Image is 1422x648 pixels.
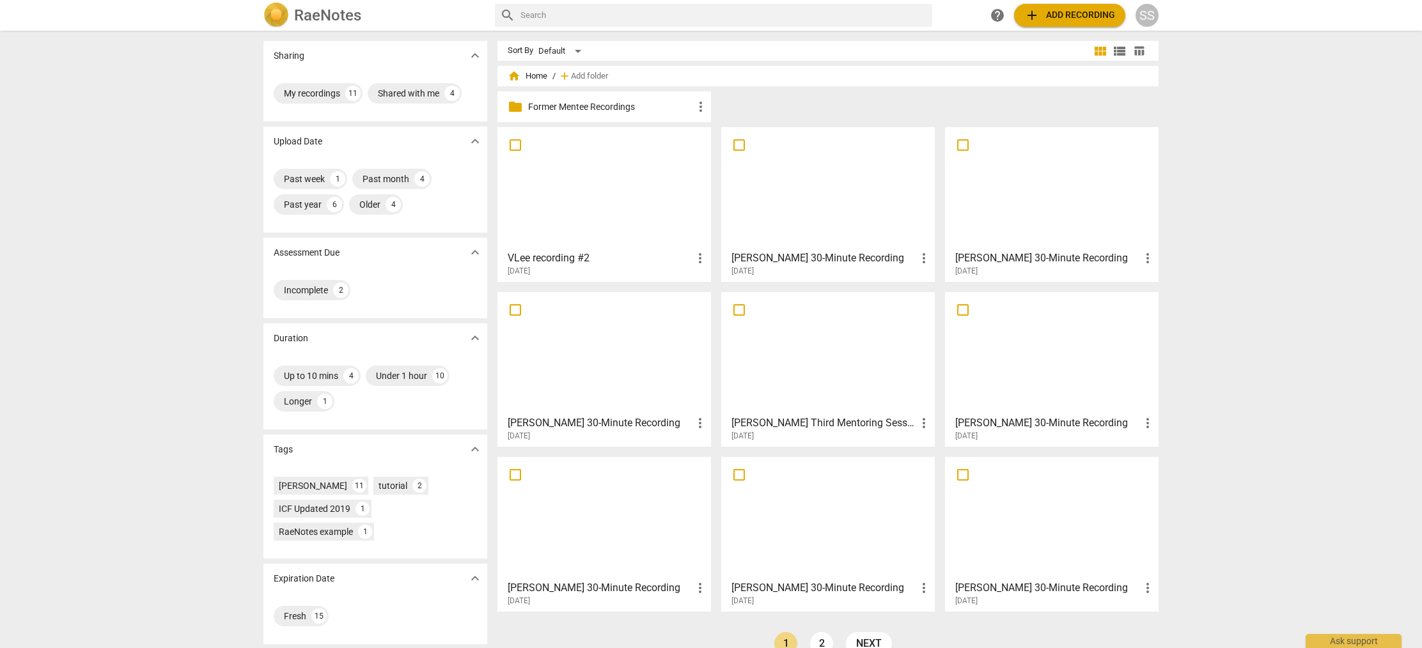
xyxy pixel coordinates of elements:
[355,502,370,516] div: 1
[386,197,401,212] div: 4
[274,49,304,63] p: Sharing
[552,72,556,81] span: /
[916,415,932,431] span: more_vert
[274,443,293,456] p: Tags
[508,431,530,442] span: [DATE]
[467,330,483,346] span: expand_more
[1091,42,1110,61] button: Tile view
[1093,43,1108,59] span: view_module
[376,369,427,382] div: Under 1 hour
[465,328,485,348] button: Show more
[986,4,1009,27] a: Help
[279,479,347,492] div: [PERSON_NAME]
[949,461,1154,606] a: [PERSON_NAME] 30-Minute Recording[DATE]
[949,132,1154,276] a: [PERSON_NAME] 30-Minute Recording[DATE]
[274,135,322,148] p: Upload Date
[502,461,707,606] a: [PERSON_NAME] 30-Minute Recording[DATE]
[311,608,327,624] div: 15
[465,132,485,151] button: Show more
[444,86,460,101] div: 4
[916,580,932,596] span: more_vert
[500,8,515,23] span: search
[467,442,483,457] span: expand_more
[955,415,1140,431] h3: Vivian Lee 30-Minute Recording
[1014,4,1125,27] button: Upload
[379,479,407,492] div: tutorial
[363,173,409,185] div: Past month
[955,596,978,606] span: [DATE]
[731,580,916,596] h3: Jenay Karlson 30-Minute Recording
[467,571,483,586] span: expand_more
[284,369,338,382] div: Up to 10 mins
[1133,45,1145,57] span: table_chart
[465,46,485,65] button: Show more
[528,100,693,114] p: Former Mentee Recordings
[274,572,334,585] p: Expiration Date
[352,479,366,493] div: 11
[284,173,325,185] div: Past week
[465,440,485,459] button: Show more
[1110,42,1129,61] button: List view
[731,431,754,442] span: [DATE]
[558,70,571,82] span: add
[916,251,932,266] span: more_vert
[726,132,930,276] a: [PERSON_NAME] 30-Minute Recording[DATE]
[274,246,340,259] p: Assessment Due
[508,415,692,431] h3: Joel Ebsworth 30-Minute Recording
[412,479,426,493] div: 2
[692,580,708,596] span: more_vert
[284,284,328,297] div: Incomplete
[467,134,483,149] span: expand_more
[359,198,380,211] div: Older
[284,198,322,211] div: Past year
[1140,251,1155,266] span: more_vert
[467,245,483,260] span: expand_more
[508,251,692,266] h3: VLee recording #2
[1024,8,1040,23] span: add
[1306,634,1402,648] div: Ask support
[955,266,978,277] span: [DATE]
[508,70,547,82] span: Home
[726,297,930,441] a: [PERSON_NAME] Third Mentoring Session Transcript[DATE]
[538,41,586,61] div: Default
[343,368,359,383] div: 4
[508,596,530,606] span: [DATE]
[692,251,708,266] span: more_vert
[955,580,1140,596] h3: Lovisa Målerin 30-Minute Recording
[414,171,430,187] div: 4
[692,415,708,431] span: more_vert
[508,70,520,82] span: home
[465,243,485,262] button: Show more
[330,171,345,187] div: 1
[502,297,707,441] a: [PERSON_NAME] 30-Minute Recording[DATE]
[1140,580,1155,596] span: more_vert
[508,580,692,596] h3: Monika Smyczek 30-Minute Recording
[520,5,927,26] input: Search
[1024,8,1115,23] span: Add recording
[731,266,754,277] span: [DATE]
[358,525,372,539] div: 1
[731,415,916,431] h3: Sarah P Third Mentoring Session Transcript
[1112,43,1127,59] span: view_list
[327,197,342,212] div: 6
[502,132,707,276] a: VLee recording #2[DATE]
[726,461,930,606] a: [PERSON_NAME] 30-Minute Recording[DATE]
[284,87,340,100] div: My recordings
[955,431,978,442] span: [DATE]
[508,46,533,56] div: Sort By
[263,3,289,28] img: Logo
[263,3,485,28] a: LogoRaeNotes
[317,394,332,409] div: 1
[1136,4,1159,27] button: SS
[333,282,348,298] div: 2
[274,332,308,345] p: Duration
[990,8,1005,23] span: help
[731,251,916,266] h3: Jamie Elmer 30-Minute Recording
[467,48,483,63] span: expand_more
[378,87,439,100] div: Shared with me
[432,368,448,383] div: 10
[571,72,608,81] span: Add folder
[284,395,312,408] div: Longer
[279,525,353,538] div: RaeNotes example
